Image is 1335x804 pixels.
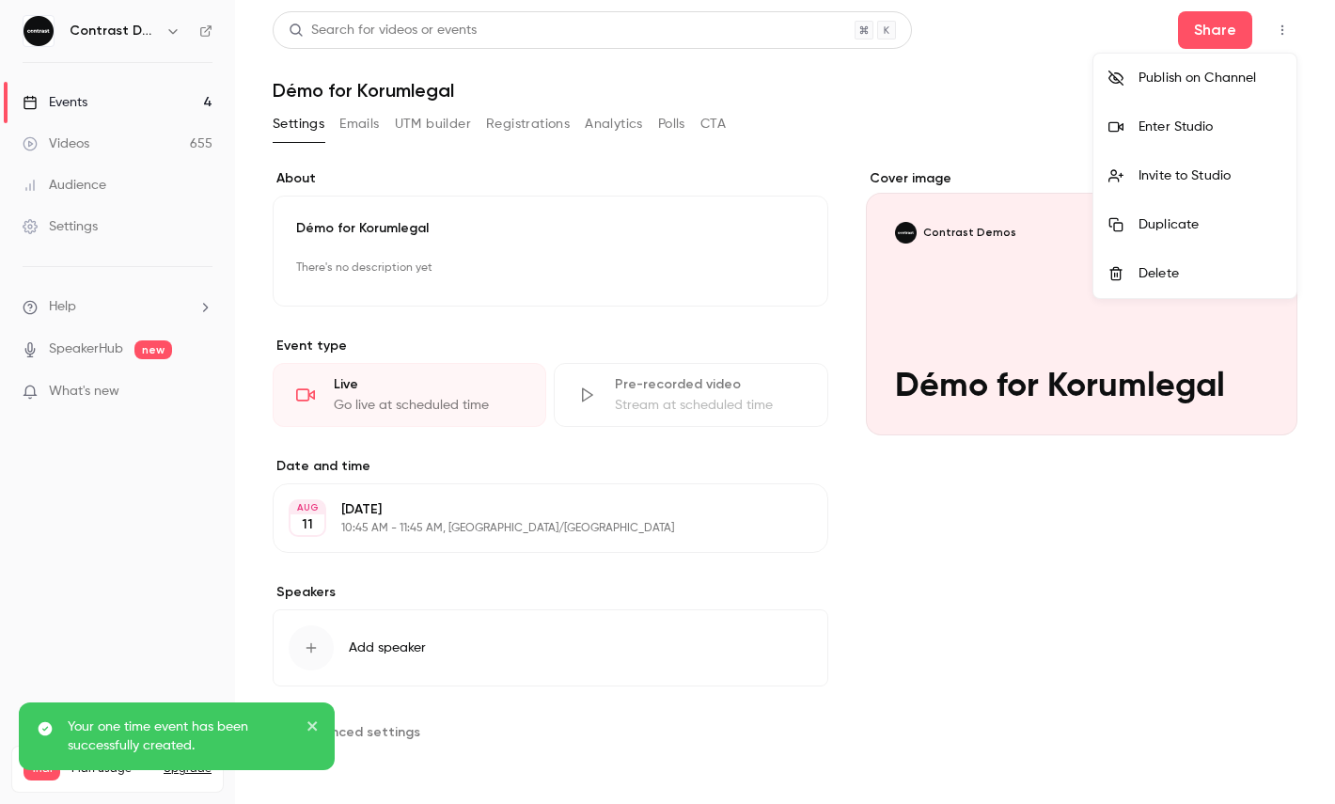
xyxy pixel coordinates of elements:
div: Duplicate [1139,215,1281,234]
div: Enter Studio [1139,118,1281,136]
div: Delete [1139,264,1281,283]
div: Invite to Studio [1139,166,1281,185]
p: Your one time event has been successfully created. [68,717,293,755]
div: Publish on Channel [1139,69,1281,87]
button: close [306,717,320,740]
